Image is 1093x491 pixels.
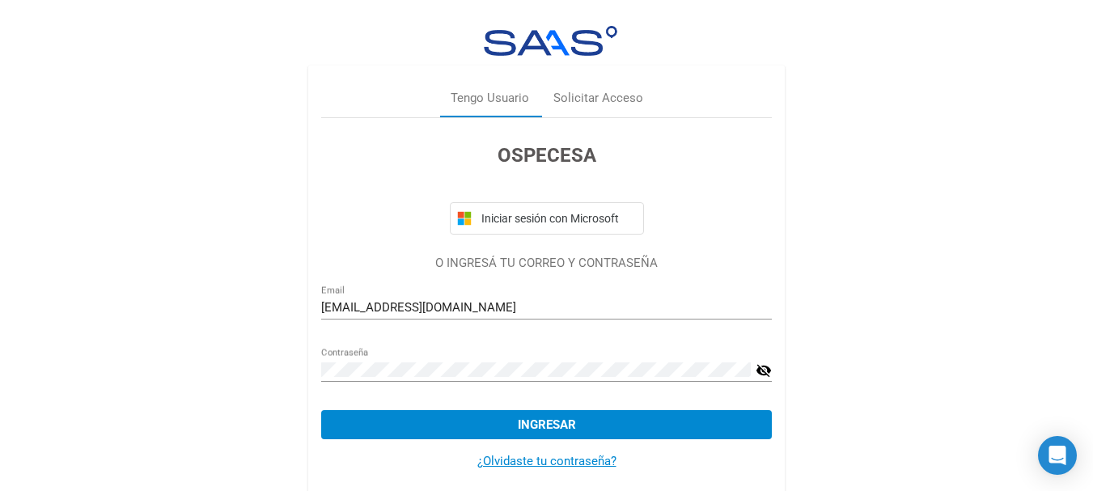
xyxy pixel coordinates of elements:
[477,454,616,468] a: ¿Olvidaste tu contraseña?
[451,89,529,108] div: Tengo Usuario
[1038,436,1077,475] div: Open Intercom Messenger
[450,202,644,235] button: Iniciar sesión con Microsoft
[518,417,576,432] span: Ingresar
[321,254,772,273] p: O INGRESÁ TU CORREO Y CONTRASEÑA
[553,89,643,108] div: Solicitar Acceso
[478,212,637,225] span: Iniciar sesión con Microsoft
[321,410,772,439] button: Ingresar
[756,361,772,380] mat-icon: visibility_off
[321,141,772,170] h3: OSPECESA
